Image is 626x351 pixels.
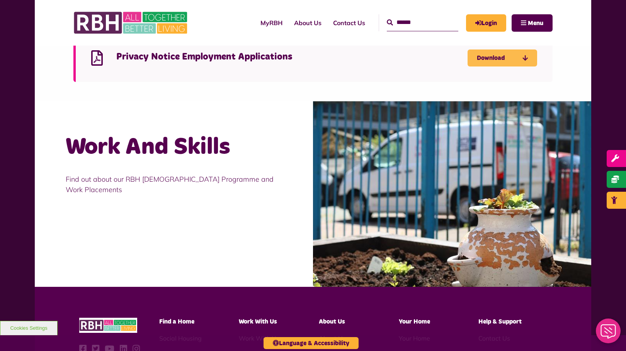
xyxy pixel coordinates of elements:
[116,51,468,63] h4: Privacy Notice Employment Applications
[399,319,430,325] span: Your Home
[591,316,626,351] iframe: Netcall Web Assistant for live chat
[264,337,359,349] button: Language & Accessibility
[478,319,522,325] span: Help & Support
[319,319,345,325] span: About Us
[468,49,537,66] a: Download Privacy Notice Employment Applications - open in a new tab
[239,334,279,342] a: Work With Us
[79,318,137,333] img: RBH
[239,319,277,325] span: Work With Us
[313,101,591,287] img: Picture1
[66,132,282,162] h2: Work And Skills
[73,8,189,38] img: RBH
[327,12,371,33] a: Contact Us
[528,20,543,26] span: Menu
[66,174,282,195] p: Find out about our RBH [DEMOGRAPHIC_DATA] Programme and Work Placements
[399,334,430,342] a: Your Home
[478,334,510,342] a: Contact Us
[159,319,194,325] span: Find a Home
[255,12,288,33] a: MyRBH
[387,14,458,31] input: Search
[288,12,327,33] a: About Us
[159,334,202,342] a: Social Housing - open in a new tab
[319,334,346,342] a: About Us
[512,14,553,32] button: Navigation
[466,14,506,32] a: MyRBH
